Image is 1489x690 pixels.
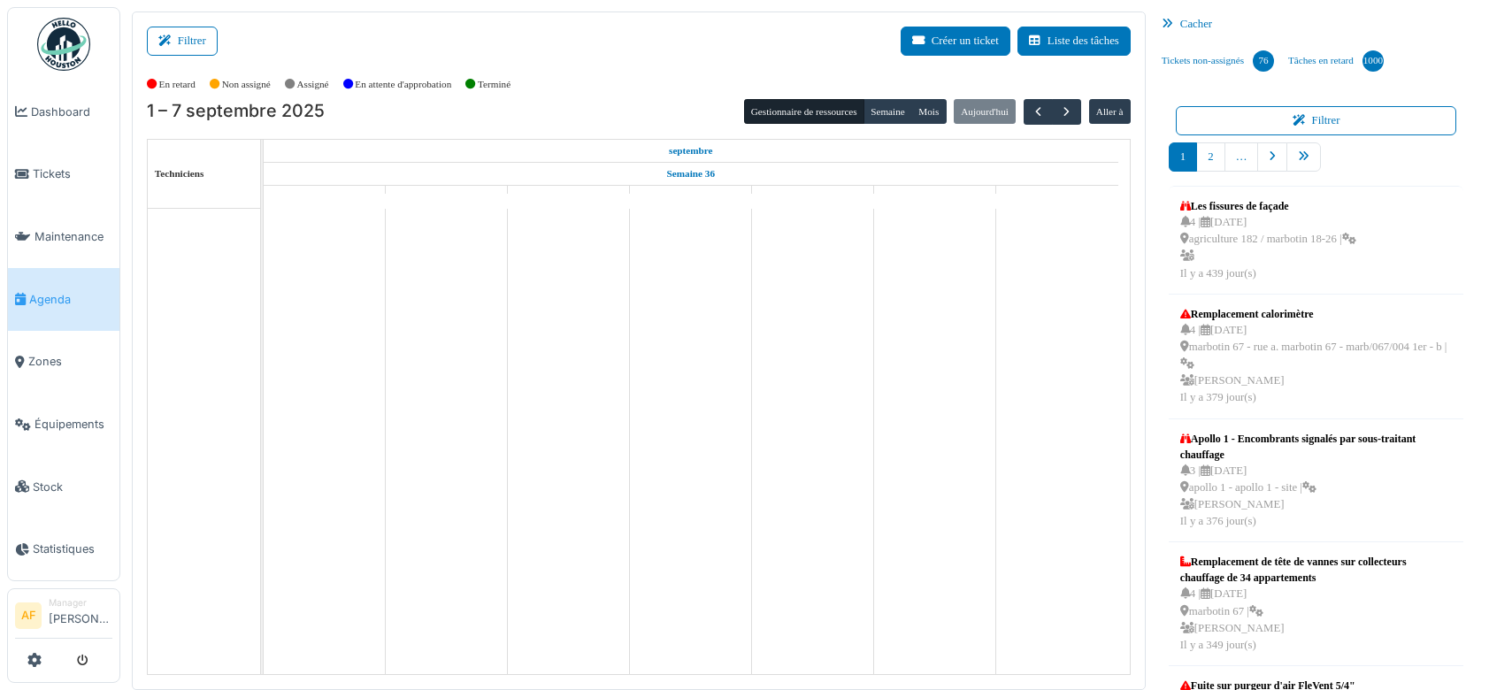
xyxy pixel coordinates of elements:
span: Dashboard [31,103,112,120]
button: Filtrer [1176,106,1456,135]
span: Agenda [29,291,112,308]
a: 1 septembre 2025 [308,186,341,208]
a: Maintenance [8,205,119,268]
a: Tâches en retard [1281,37,1391,85]
button: Suivant [1052,99,1081,125]
button: Mois [911,99,947,124]
button: Aller à [1089,99,1131,124]
div: Cacher [1155,11,1477,37]
span: Tickets [33,165,112,182]
div: 4 | [DATE] agriculture 182 / marbotin 18-26 | Il y a 439 jour(s) [1180,214,1356,282]
h2: 1 – 7 septembre 2025 [147,101,325,122]
div: 1000 [1362,50,1384,72]
div: Remplacement de tête de vannes sur collecteurs chauffage de 34 appartements [1180,554,1452,586]
li: [PERSON_NAME] [49,596,112,634]
a: Apollo 1 - Encombrants signalés par sous-traitant chauffage 3 |[DATE] apollo 1 - apollo 1 - site ... [1176,426,1456,535]
button: Filtrer [147,27,218,56]
button: Liste des tâches [1017,27,1131,56]
a: Tickets non-assignés [1155,37,1281,85]
label: Terminé [478,77,510,92]
a: Semaine 36 [663,163,719,185]
button: Semaine [863,99,912,124]
li: AF [15,602,42,629]
a: Tickets [8,143,119,206]
div: Manager [49,596,112,609]
a: Stock [8,456,119,518]
a: Remplacement calorimètre 4 |[DATE] marbotin 67 - rue a. marbotin 67 - marb/067/004 1er - b | [PER... [1176,302,1456,411]
span: Stock [33,479,112,495]
div: Les fissures de façade [1180,198,1356,214]
span: Techniciens [155,168,204,179]
a: 5 septembre 2025 [796,186,830,208]
a: Les fissures de façade 4 |[DATE] agriculture 182 / marbotin 18-26 | Il y a 439 jour(s) [1176,194,1361,287]
button: Précédent [1024,99,1053,125]
div: 3 | [DATE] apollo 1 - apollo 1 - site | [PERSON_NAME] Il y a 376 jour(s) [1180,463,1452,531]
label: En retard [159,77,196,92]
a: 6 septembre 2025 [917,186,953,208]
a: 1 septembre 2025 [664,140,718,162]
button: Créer un ticket [901,27,1010,56]
a: Statistiques [8,518,119,581]
a: Agenda [8,268,119,331]
div: 4 | [DATE] marbotin 67 | [PERSON_NAME] Il y a 349 jour(s) [1180,586,1452,654]
nav: pager [1169,142,1463,186]
button: Gestionnaire de ressources [744,99,864,124]
span: Maintenance [35,228,112,245]
a: 1 [1169,142,1197,172]
div: Remplacement calorimètre [1180,306,1452,322]
a: AF Manager[PERSON_NAME] [15,596,112,639]
a: … [1224,142,1259,172]
label: Assigné [297,77,329,92]
a: Dashboard [8,80,119,143]
span: Équipements [35,416,112,433]
a: Zones [8,331,119,394]
a: 3 septembre 2025 [551,186,586,208]
span: Statistiques [33,540,112,557]
label: En attente d'approbation [355,77,451,92]
span: Zones [28,353,112,370]
a: 7 septembre 2025 [1040,186,1075,208]
div: Apollo 1 - Encombrants signalés par sous-traitant chauffage [1180,431,1452,463]
div: 76 [1253,50,1274,72]
a: Équipements [8,393,119,456]
a: 4 septembre 2025 [675,186,707,208]
button: Aujourd'hui [954,99,1016,124]
img: Badge_color-CXgf-gQk.svg [37,18,90,71]
div: 4 | [DATE] marbotin 67 - rue a. marbotin 67 - marb/067/004 1er - b | [PERSON_NAME] Il y a 379 jou... [1180,322,1452,407]
a: 2 septembre 2025 [426,186,468,208]
a: 2 [1196,142,1224,172]
label: Non assigné [222,77,271,92]
a: Remplacement de tête de vannes sur collecteurs chauffage de 34 appartements 4 |[DATE] marbotin 67... [1176,549,1456,658]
